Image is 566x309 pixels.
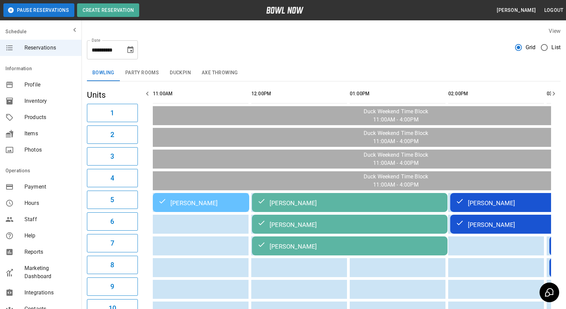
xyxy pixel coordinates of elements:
th: 12:00PM [251,84,347,103]
button: Create Reservation [77,3,139,17]
span: Photos [24,146,76,154]
button: Axe Throwing [196,65,243,81]
button: Pause Reservations [3,3,74,17]
h5: Units [87,90,138,100]
button: 6 [87,212,138,231]
button: 4 [87,169,138,187]
span: Items [24,130,76,138]
span: Help [24,232,76,240]
h6: 8 [110,259,114,270]
div: [PERSON_NAME] [257,220,442,228]
button: [PERSON_NAME] [494,4,538,17]
button: 8 [87,256,138,274]
span: Hours [24,199,76,207]
span: Reports [24,248,76,256]
button: 7 [87,234,138,252]
span: List [551,43,561,52]
button: Logout [542,4,566,17]
h6: 9 [110,281,114,292]
span: Inventory [24,97,76,105]
span: Staff [24,215,76,224]
h6: 7 [110,238,114,249]
button: 5 [87,191,138,209]
span: Reservations [24,44,76,52]
button: 9 [87,277,138,296]
th: 02:00PM [448,84,544,103]
th: 11:00AM [153,84,249,103]
img: logo [266,7,304,14]
h6: 1 [110,108,114,118]
div: [PERSON_NAME] [257,198,442,207]
button: Bowling [87,65,120,81]
div: [PERSON_NAME] [257,242,442,250]
label: View [549,28,561,34]
h6: 4 [110,173,114,184]
h6: 5 [110,194,114,205]
h6: 6 [110,216,114,227]
span: Products [24,113,76,121]
button: 1 [87,104,138,122]
div: inventory tabs [87,65,561,81]
span: Grid [526,43,536,52]
span: Profile [24,81,76,89]
span: Integrations [24,289,76,297]
button: 2 [87,125,138,144]
button: Choose date, selected date is Sep 13, 2025 [124,43,137,57]
span: Marketing Dashboard [24,264,76,281]
button: Party Rooms [120,65,164,81]
h6: 3 [110,151,114,162]
button: Duckpin [164,65,196,81]
th: 01:00PM [350,84,445,103]
button: 3 [87,147,138,166]
h6: 2 [110,129,114,140]
div: [PERSON_NAME] [158,198,244,207]
span: Payment [24,183,76,191]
